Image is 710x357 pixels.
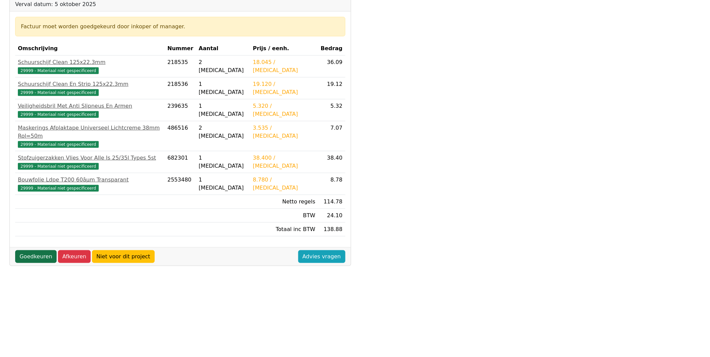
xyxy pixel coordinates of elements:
a: Schuurschijf Clean 125x22.3mm29999 - Materiaal niet gespecificeerd [18,58,162,74]
div: Verval datum: 5 oktober 2025 [15,0,238,8]
td: 7.07 [318,121,345,151]
div: Stofzuigerzakken Vlies Voor Alle Is 25/35l Types 5st [18,154,162,162]
th: Omschrijving [15,42,165,56]
td: Netto regels [250,195,318,209]
div: 18.045 / [MEDICAL_DATA] [253,58,315,74]
div: 3.535 / [MEDICAL_DATA] [253,124,315,140]
a: Veiligheidsbril Met Anti Slipneus En Armen29999 - Materiaal niet gespecificeerd [18,102,162,118]
a: Niet voor dit project [92,250,155,263]
span: 29999 - Materiaal niet gespecificeerd [18,67,99,74]
td: 218536 [165,77,196,99]
span: 29999 - Materiaal niet gespecificeerd [18,141,99,148]
div: 1 [MEDICAL_DATA] [199,102,248,118]
th: Prijs / eenh. [250,42,318,56]
td: 138.88 [318,223,345,236]
div: Factuur moet worden goedgekeurd door inkoper of manager. [21,23,340,31]
a: Maskerings Afplaktape Universeel Lichtcreme 38mm Rol=50m29999 - Materiaal niet gespecificeerd [18,124,162,148]
td: 2553480 [165,173,196,195]
a: Schuurschijf Clean En Strip 125x22.3mm29999 - Materiaal niet gespecificeerd [18,80,162,96]
td: 24.10 [318,209,345,223]
a: Stofzuigerzakken Vlies Voor Alle Is 25/35l Types 5st29999 - Materiaal niet gespecificeerd [18,154,162,170]
th: Bedrag [318,42,345,56]
span: 29999 - Materiaal niet gespecificeerd [18,111,99,118]
div: 1 [MEDICAL_DATA] [199,176,248,192]
td: 682301 [165,151,196,173]
td: Totaal inc BTW [250,223,318,236]
td: 218535 [165,56,196,77]
div: 5.320 / [MEDICAL_DATA] [253,102,315,118]
div: Maskerings Afplaktape Universeel Lichtcreme 38mm Rol=50m [18,124,162,140]
div: 2 [MEDICAL_DATA] [199,124,248,140]
div: 2 [MEDICAL_DATA] [199,58,248,74]
div: Schuurschijf Clean 125x22.3mm [18,58,162,66]
span: 29999 - Materiaal niet gespecificeerd [18,89,99,96]
td: 36.09 [318,56,345,77]
span: 29999 - Materiaal niet gespecificeerd [18,163,99,170]
a: Afkeuren [58,250,91,263]
div: Schuurschijf Clean En Strip 125x22.3mm [18,80,162,88]
div: 8.780 / [MEDICAL_DATA] [253,176,315,192]
td: BTW [250,209,318,223]
th: Nummer [165,42,196,56]
a: Bouwfolie Ldpe T200 60âµm Transparant29999 - Materiaal niet gespecificeerd [18,176,162,192]
div: 19.120 / [MEDICAL_DATA] [253,80,315,96]
a: Goedkeuren [15,250,57,263]
td: 8.78 [318,173,345,195]
div: 1 [MEDICAL_DATA] [199,154,248,170]
span: 29999 - Materiaal niet gespecificeerd [18,185,99,192]
th: Aantal [196,42,250,56]
td: 5.32 [318,99,345,121]
a: Advies vragen [298,250,345,263]
td: 19.12 [318,77,345,99]
div: 38.400 / [MEDICAL_DATA] [253,154,315,170]
div: Bouwfolie Ldpe T200 60âµm Transparant [18,176,162,184]
div: 1 [MEDICAL_DATA] [199,80,248,96]
td: 38.40 [318,151,345,173]
td: 239635 [165,99,196,121]
div: Veiligheidsbril Met Anti Slipneus En Armen [18,102,162,110]
td: 114.78 [318,195,345,209]
td: 486516 [165,121,196,151]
